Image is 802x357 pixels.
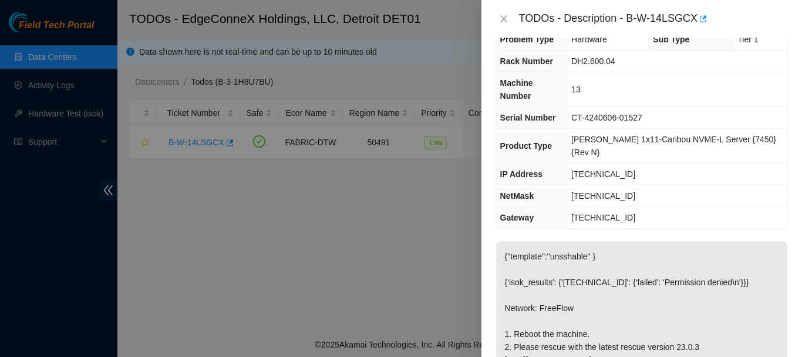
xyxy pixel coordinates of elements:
[499,14,508,24] span: close
[571,169,635,179] span: [TECHNICAL_ID]
[500,191,534,201] span: NetMask
[500,78,533,101] span: Machine Number
[571,135,776,157] span: [PERSON_NAME] 1x11-Caribou NVME-L Server {7450}{Rev N}
[737,35,758,44] span: Tier 1
[653,35,689,44] span: Sub Type
[496,14,512,25] button: Close
[571,191,635,201] span: [TECHNICAL_ID]
[500,35,554,44] span: Problem Type
[519,9,788,28] div: TODOs - Description - B-W-14LSGCX
[571,213,635,222] span: [TECHNICAL_ID]
[500,213,534,222] span: Gateway
[571,35,607,44] span: Hardware
[500,113,556,122] span: Serial Number
[500,169,542,179] span: IP Address
[571,56,615,66] span: DH2.600.04
[500,56,553,66] span: Rack Number
[571,113,642,122] span: CT-4240606-01527
[500,141,552,151] span: Product Type
[571,85,581,94] span: 13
